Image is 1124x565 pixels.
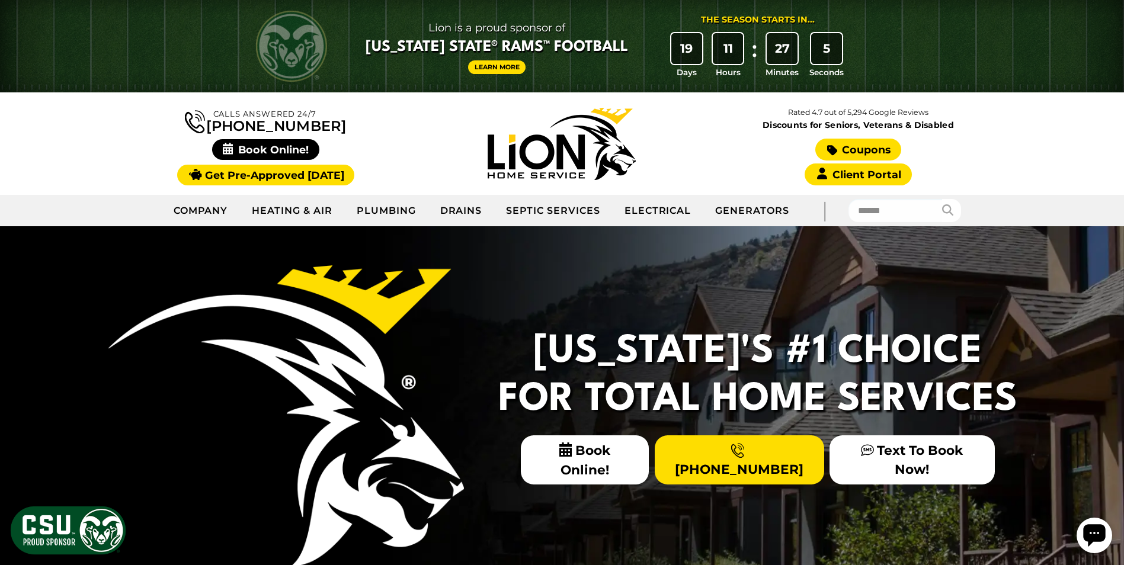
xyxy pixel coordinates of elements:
[345,196,428,226] a: Plumbing
[494,196,612,226] a: Septic Services
[491,328,1024,423] h2: [US_STATE]'s #1 Choice For Total Home Services
[613,196,704,226] a: Electrical
[521,435,649,484] span: Book Online!
[162,196,241,226] a: Company
[655,435,824,484] a: [PHONE_NUMBER]
[811,33,842,64] div: 5
[677,66,697,78] span: Days
[703,196,801,226] a: Generators
[713,121,1004,129] span: Discounts for Seniors, Veterans & Disabled
[830,435,994,484] a: Text To Book Now!
[701,14,815,27] div: The Season Starts in...
[805,163,911,185] a: Client Portal
[671,33,702,64] div: 19
[748,33,760,79] div: :
[766,66,799,78] span: Minutes
[366,37,628,57] span: [US_STATE] State® Rams™ Football
[9,505,127,556] img: CSU Sponsor Badge
[801,195,848,226] div: |
[815,139,901,160] a: Coupons
[716,66,741,78] span: Hours
[212,139,319,160] span: Book Online!
[468,60,526,74] a: Learn More
[185,108,346,133] a: [PHONE_NUMBER]
[488,108,636,180] img: Lion Home Service
[240,196,344,226] a: Heating & Air
[366,18,628,37] span: Lion is a proud sponsor of
[809,66,844,78] span: Seconds
[710,106,1006,119] p: Rated 4.7 out of 5,294 Google Reviews
[5,5,40,40] div: Open chat widget
[428,196,495,226] a: Drains
[767,33,798,64] div: 27
[177,165,354,185] a: Get Pre-Approved [DATE]
[713,33,744,64] div: 11
[256,11,327,82] img: CSU Rams logo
